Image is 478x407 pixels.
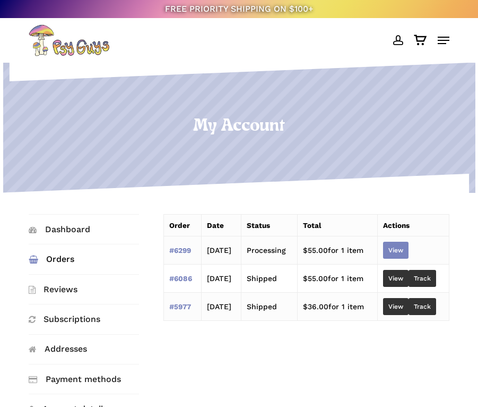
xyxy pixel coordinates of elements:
time: [DATE] [207,302,231,311]
a: Cart [409,24,432,56]
td: for 1 item [297,293,378,321]
a: Reviews [29,275,139,304]
a: View order 6299 [383,242,409,259]
a: View order 6086 [383,270,409,287]
td: Shipped [241,293,297,321]
span: 55.00 [303,274,328,283]
time: [DATE] [207,246,231,255]
td: Processing [241,236,297,265]
a: Track order number 6086 [409,270,436,287]
td: for 1 item [297,265,378,293]
td: Shipped [241,265,297,293]
span: 55.00 [303,246,328,255]
td: for 1 item [297,236,378,265]
span: $ [303,246,308,255]
span: $ [303,274,308,283]
img: PsyGuys [29,24,109,56]
span: Status [247,221,270,230]
span: 36.00 [303,302,328,311]
a: Subscriptions [29,304,139,334]
a: View order number 6299 [169,246,191,255]
a: Dashboard [29,215,139,244]
span: Order [169,221,190,230]
span: $ [303,302,308,311]
a: View order number 6086 [169,274,192,283]
a: Payment methods [29,364,139,394]
span: Total [303,221,321,230]
a: Addresses [29,335,139,364]
a: View order number 5977 [169,302,191,311]
span: Actions [383,221,410,230]
a: Orders [29,244,139,274]
a: Track order number 5977 [409,298,436,315]
a: Navigation Menu [438,35,449,46]
time: [DATE] [207,274,231,283]
span: Date [207,221,224,230]
a: View order 5977 [383,298,409,315]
